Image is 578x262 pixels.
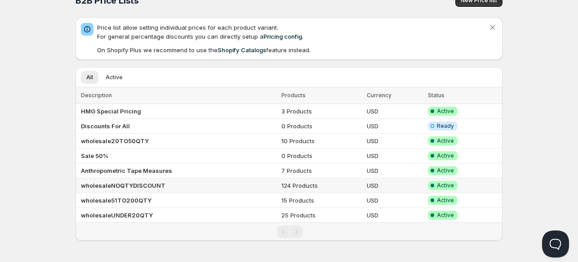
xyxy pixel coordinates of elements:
[364,119,426,134] td: USD
[364,178,426,193] td: USD
[437,122,454,130] span: Ready
[437,108,454,115] span: Active
[81,122,130,130] b: Discounts For All
[279,193,364,208] td: 15 Products
[364,104,426,119] td: USD
[437,137,454,145] span: Active
[106,74,123,81] span: Active
[97,23,488,41] p: Price list allow setting individual prices for each product variant. For general percentage disco...
[81,137,149,145] b: wholesale20TO50QTY
[437,167,454,174] span: Active
[81,212,153,219] b: wholesaleUNDER20QTY
[263,33,302,40] a: Pricing config
[279,149,364,163] td: 0 Products
[81,182,165,189] b: wholesaleNOQTYDISCOUNT
[81,108,141,115] b: HMG Special Pricing
[279,208,364,223] td: 25 Products
[218,46,266,54] a: Shopify Catalogs
[279,119,364,134] td: 0 Products
[437,212,454,219] span: Active
[76,222,502,241] nav: Pagination
[437,197,454,204] span: Active
[367,92,391,99] span: Currency
[279,163,364,178] td: 7 Products
[81,167,172,174] b: Anthropometric Tape Measures
[364,193,426,208] td: USD
[428,92,445,99] span: Status
[437,182,454,189] span: Active
[486,21,499,34] button: Dismiss notification
[279,104,364,119] td: 3 Products
[364,163,426,178] td: USD
[364,149,426,163] td: USD
[279,134,364,149] td: 10 Products
[364,208,426,223] td: USD
[81,197,151,204] b: wholesale51TO200QTY
[437,152,454,159] span: Active
[81,152,108,159] b: Sale 50%
[279,178,364,193] td: 124 Products
[86,74,93,81] span: All
[364,134,426,149] td: USD
[97,45,488,54] p: On Shopify Plus we recommend to use the feature instead.
[81,92,112,99] span: Description
[542,230,569,257] iframe: Help Scout Beacon - Open
[281,92,306,99] span: Products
